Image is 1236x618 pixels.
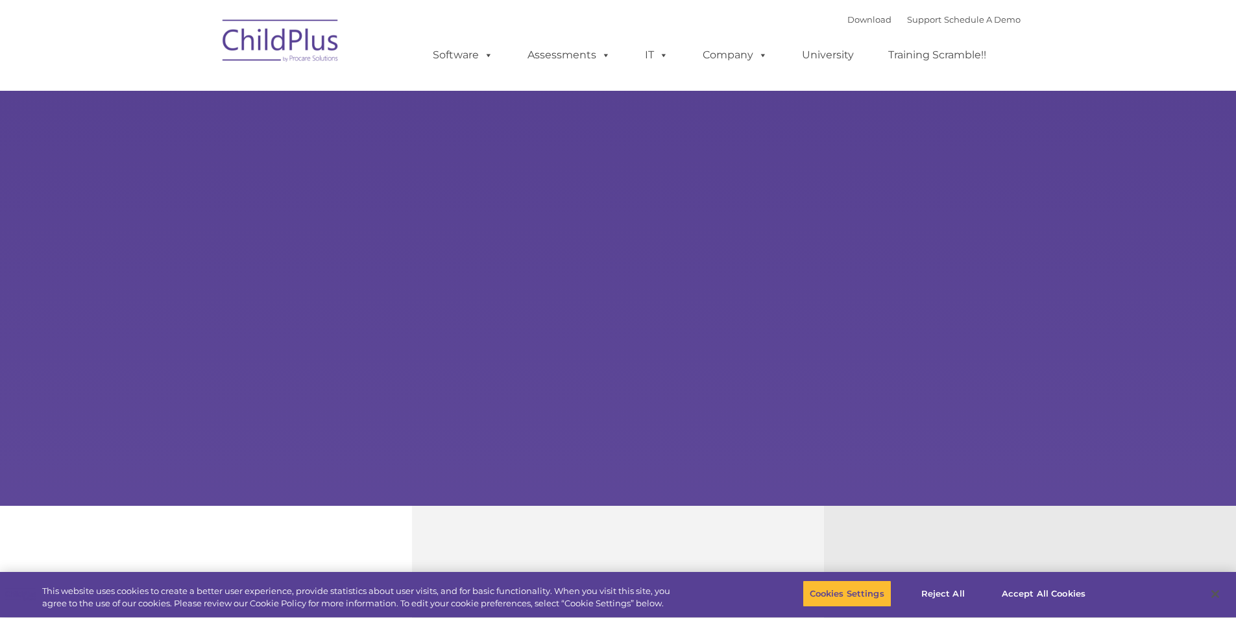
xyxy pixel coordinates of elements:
a: Training Scramble!! [875,42,999,68]
img: ChildPlus by Procare Solutions [216,10,346,75]
button: Close [1201,580,1230,608]
a: IT [632,42,681,68]
a: Company [690,42,781,68]
a: Support [907,14,941,25]
div: This website uses cookies to create a better user experience, provide statistics about user visit... [42,585,680,610]
button: Cookies Settings [803,580,891,608]
button: Reject All [903,580,984,608]
a: University [789,42,867,68]
a: Software [420,42,506,68]
button: Accept All Cookies [995,580,1093,608]
a: Schedule A Demo [944,14,1021,25]
a: Download [847,14,891,25]
font: | [847,14,1021,25]
a: Assessments [515,42,624,68]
